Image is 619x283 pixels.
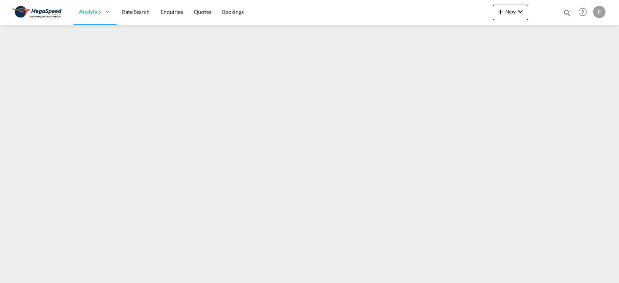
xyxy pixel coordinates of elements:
span: New [496,9,525,15]
div: Help [576,5,593,19]
md-icon: icon-plus 400-fg [496,7,505,16]
div: P [593,6,605,18]
span: Bookings [222,9,244,15]
button: icon-plus 400-fgNewicon-chevron-down [493,5,528,20]
div: icon-magnify [563,9,571,20]
span: Analytics [79,8,101,15]
md-icon: icon-chevron-down [516,7,525,16]
img: ad002ba0aea611eda5429768204679d3.JPG [12,3,64,21]
span: Quotes [194,9,211,15]
md-icon: icon-magnify [563,9,571,17]
span: Rate Search [122,9,150,15]
span: Enquiries [161,9,183,15]
span: Help [576,5,589,19]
